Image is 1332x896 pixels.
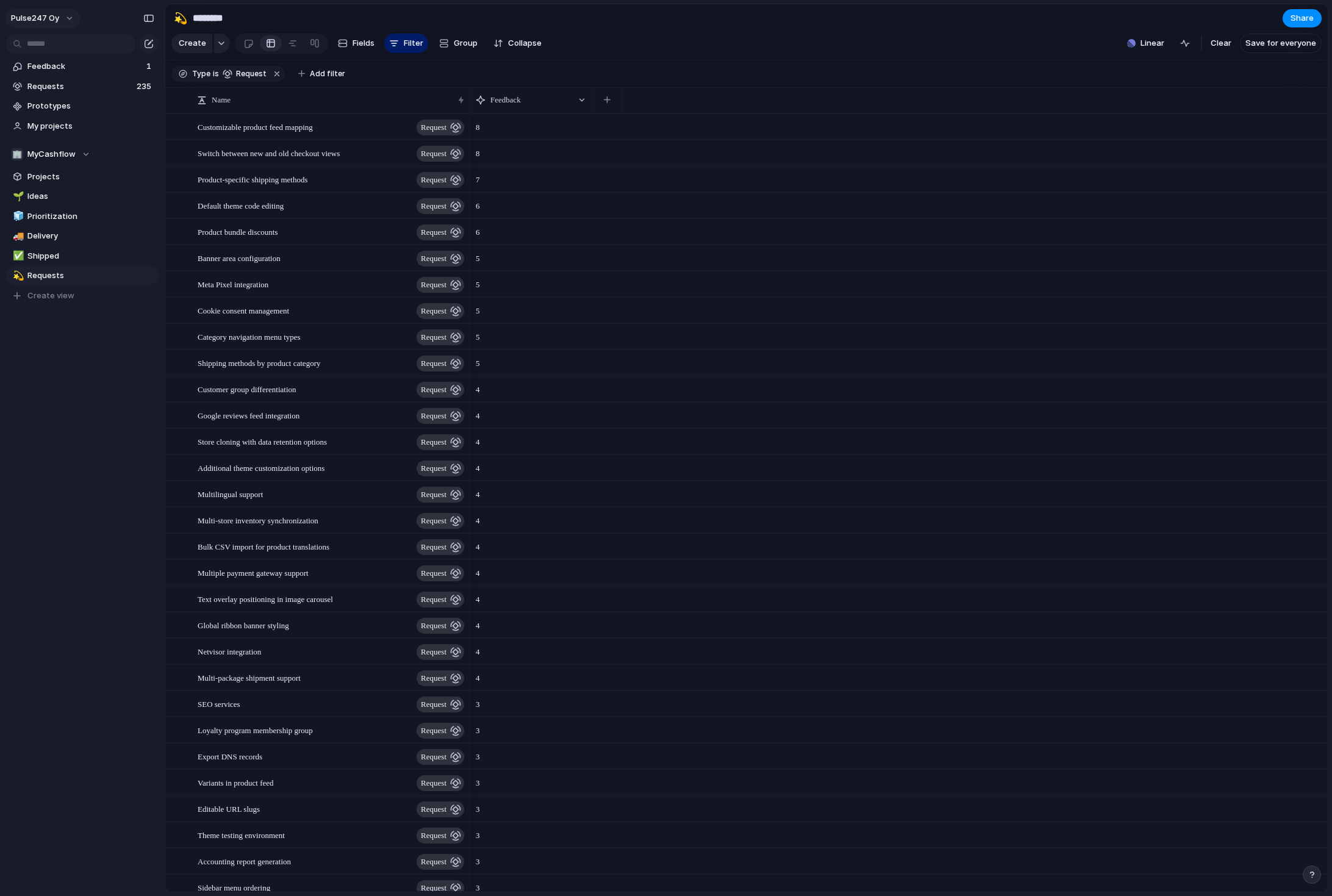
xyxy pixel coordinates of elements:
span: Switch between new and old checkout views [198,146,340,160]
div: 💫 [13,269,21,283]
span: Group [454,37,478,49]
span: 235 [137,81,154,93]
span: Feedback [490,94,521,106]
span: Requests [27,81,133,93]
span: Editable URL slugs [198,801,260,815]
button: is [210,67,221,81]
span: Multi-store inventory synchronization [198,513,318,527]
span: 6 [471,193,485,212]
a: My projects [6,117,159,135]
span: Collapse [508,37,542,49]
span: 7 [471,167,485,186]
span: request [421,355,446,372]
span: 3 [471,744,485,763]
span: Global ribbon banner styling [198,618,289,632]
span: Cookie consent management [198,303,289,317]
span: 5 [471,351,485,370]
span: Text overlay positioning in image carousel [198,592,333,606]
span: Accounting report generation [198,854,291,868]
button: Share [1283,9,1322,27]
button: 🏢MyCashflow [6,145,159,163]
span: Multi-package shipment support [198,670,301,684]
span: Save for everyone [1245,37,1316,49]
span: request [421,696,446,713]
span: 3 [471,797,485,815]
span: 6 [471,220,485,238]
span: 8 [471,115,485,134]
span: My projects [27,120,154,132]
span: 3 [471,875,485,894]
button: request [417,198,464,214]
div: 🌱Ideas [6,187,159,206]
span: request [421,827,446,844]
button: request [417,382,464,398]
span: 4 [471,534,485,553]
span: 4 [471,639,485,658]
a: 💫Requests [6,267,159,285]
button: Create view [6,287,159,305]
div: 🚚 [13,229,21,243]
span: request [421,617,446,634]
button: Create [171,34,212,53]
span: 5 [471,298,485,317]
button: 💫 [11,270,23,282]
button: Save for everyone [1240,34,1322,53]
button: request [417,224,464,240]
span: Type [192,68,210,79]
span: Customizable product feed mapping [198,120,313,134]
span: 4 [471,508,485,527]
span: request [421,643,446,661]
span: Prioritization [27,210,154,223]
div: 🏢 [11,148,23,160]
button: Clear [1206,34,1236,53]
button: 🌱 [11,190,23,202]
span: 4 [471,482,485,501]
span: Filter [404,37,423,49]
button: Fields [333,34,379,53]
span: 4 [471,429,485,448]
span: request [421,303,446,320]
span: request [421,381,446,398]
span: Product bundle discounts [198,224,277,238]
button: Linear [1122,34,1169,52]
button: request [417,461,464,476]
span: Store cloning with data retention options [198,434,327,448]
button: request [417,880,464,896]
span: MyCashflow [27,148,76,160]
span: Product-specific shipping methods [198,172,308,186]
span: Projects [27,171,154,183]
span: Clear [1211,37,1231,49]
div: 🚚Delivery [6,227,159,245]
span: Meta Pixel integration [198,277,268,291]
button: 🧊 [11,210,23,223]
div: ✅ [13,249,21,263]
span: request [421,434,446,451]
span: request [421,250,446,267]
button: request [417,592,464,607]
a: 🧊Prioritization [6,207,159,226]
span: 8 [471,141,485,160]
span: Add filter [310,68,345,79]
button: request [417,775,464,791]
button: request [220,67,269,81]
button: 💫 [171,9,190,28]
button: Add filter [291,65,353,82]
span: Delivery [27,230,154,242]
span: request [421,512,446,529]
button: request [417,697,464,712]
span: 4 [471,613,485,632]
span: request [421,171,446,188]
span: Variants in product feed [198,775,274,789]
span: request [421,460,446,477]
span: request [421,565,446,582]
button: 🚚 [11,230,23,242]
span: 4 [471,587,485,606]
span: Google reviews feed integration [198,408,299,422]
span: 3 [471,770,485,789]
span: request [421,145,446,162]
span: 5 [471,324,485,343]
span: request [421,591,446,608]
button: request [417,172,464,188]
